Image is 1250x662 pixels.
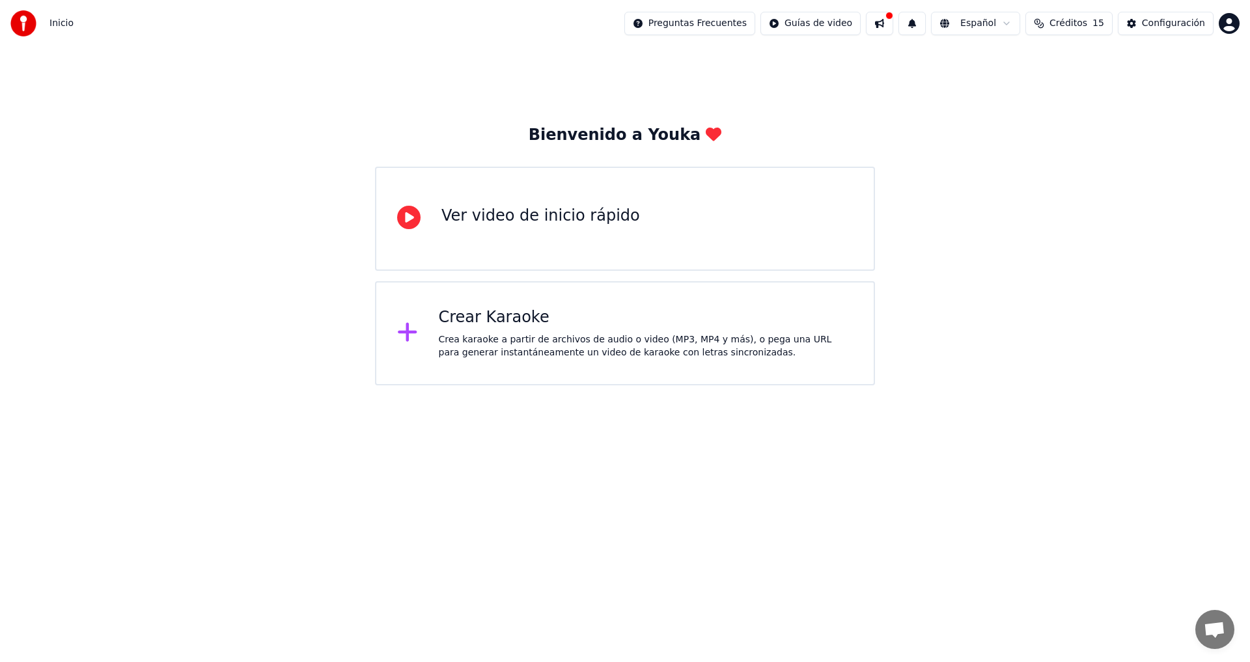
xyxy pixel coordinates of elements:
button: Configuración [1118,12,1214,35]
div: Chat abierto [1195,610,1234,649]
button: Créditos15 [1025,12,1113,35]
div: Configuración [1142,17,1205,30]
div: Crear Karaoke [439,307,854,328]
span: Inicio [49,17,74,30]
nav: breadcrumb [49,17,74,30]
div: Bienvenido a Youka [529,125,722,146]
button: Guías de video [760,12,861,35]
button: Preguntas Frecuentes [624,12,755,35]
div: Ver video de inicio rápido [441,206,640,227]
img: youka [10,10,36,36]
div: Crea karaoke a partir de archivos de audio o video (MP3, MP4 y más), o pega una URL para generar ... [439,333,854,359]
span: 15 [1092,17,1104,30]
span: Créditos [1049,17,1087,30]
